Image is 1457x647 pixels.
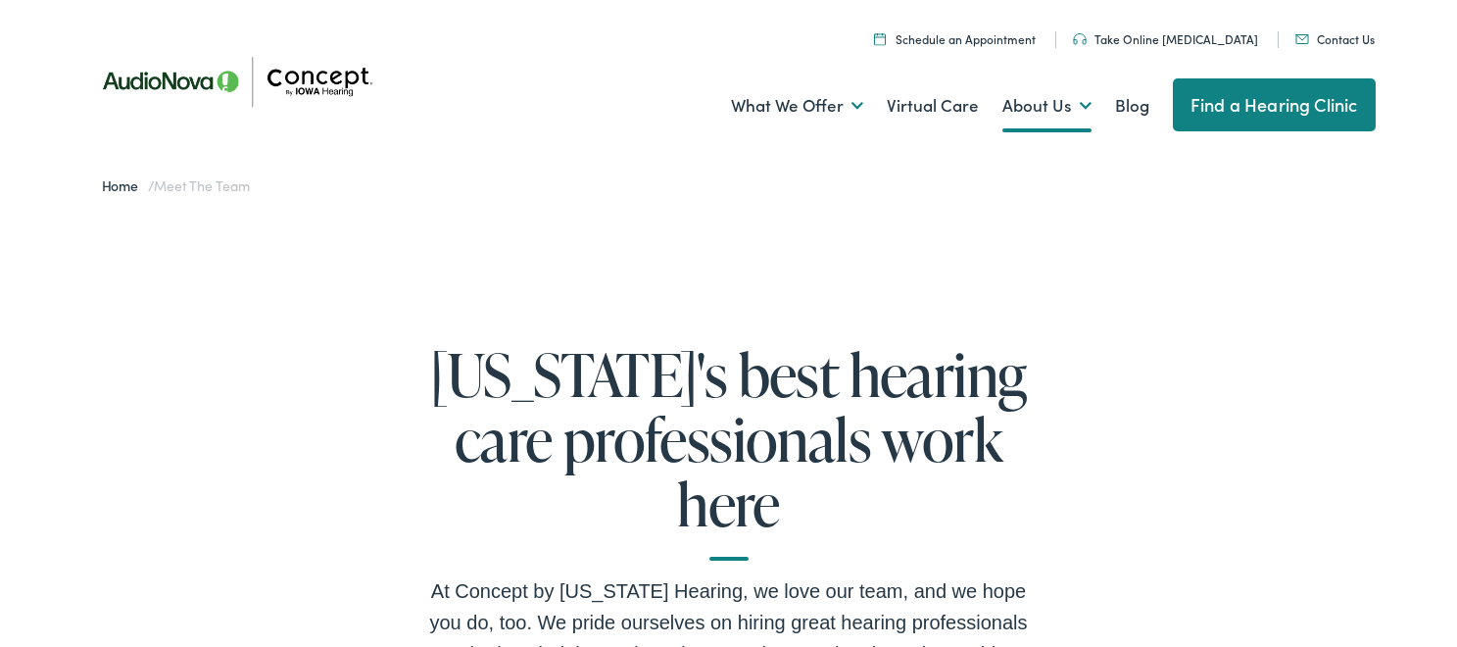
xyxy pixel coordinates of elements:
a: Find a Hearing Clinic [1173,78,1376,131]
a: Blog [1115,70,1149,142]
a: Virtual Care [887,70,979,142]
h1: [US_STATE]'s best hearing care professionals work here [415,342,1043,561]
a: About Us [1002,70,1092,142]
img: utility icon [1073,33,1087,45]
img: utility icon [1295,34,1309,44]
a: Take Online [MEDICAL_DATA] [1073,30,1258,47]
span: Meet the Team [154,175,249,195]
span: / [102,175,250,195]
a: Contact Us [1295,30,1375,47]
a: What We Offer [731,70,863,142]
a: Home [102,175,148,195]
a: Schedule an Appointment [874,30,1036,47]
img: A calendar icon to schedule an appointment at Concept by Iowa Hearing. [874,32,886,45]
